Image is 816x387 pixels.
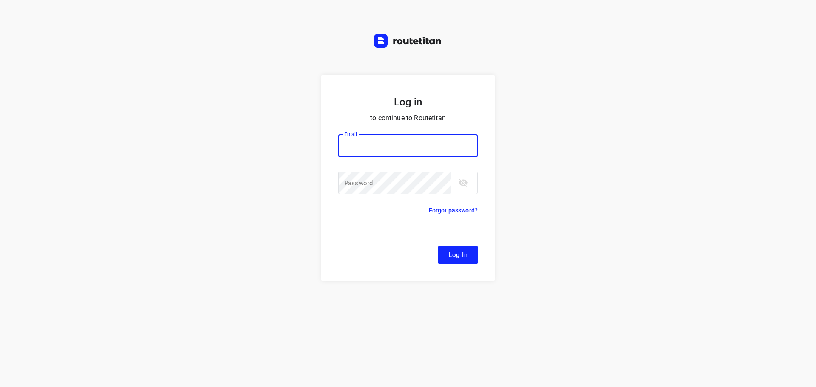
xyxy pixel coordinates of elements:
p: to continue to Routetitan [338,112,478,124]
img: Routetitan [374,34,442,48]
p: Forgot password? [429,205,478,215]
button: toggle password visibility [455,174,472,191]
h5: Log in [338,95,478,109]
button: Log In [438,246,478,264]
span: Log In [448,249,467,260]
